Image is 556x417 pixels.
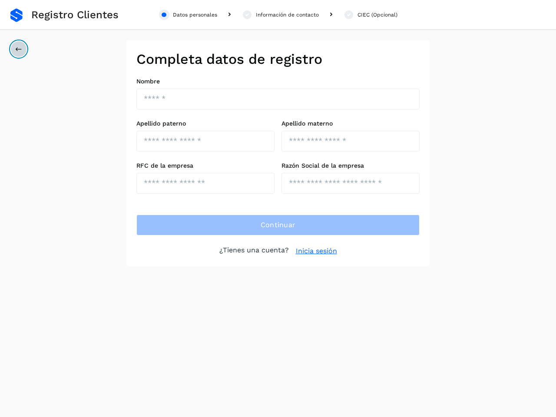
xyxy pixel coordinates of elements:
[281,162,420,169] label: Razón Social de la empresa
[296,246,337,256] a: Inicia sesión
[136,162,275,169] label: RFC de la empresa
[219,246,289,256] p: ¿Tienes una cuenta?
[136,51,420,67] h2: Completa datos de registro
[173,11,217,19] div: Datos personales
[136,78,420,85] label: Nombre
[357,11,397,19] div: CIEC (Opcional)
[256,11,319,19] div: Información de contacto
[261,220,296,230] span: Continuar
[136,120,275,127] label: Apellido paterno
[136,215,420,235] button: Continuar
[31,9,119,21] span: Registro Clientes
[281,120,420,127] label: Apellido materno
